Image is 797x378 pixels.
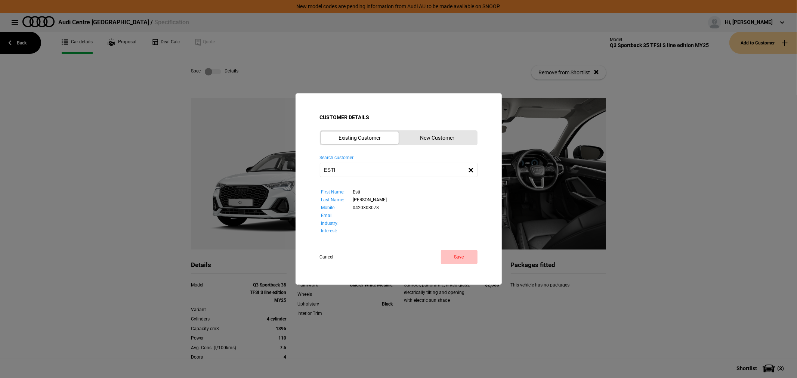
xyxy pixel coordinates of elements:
[351,204,478,212] dd: 0420303078
[320,196,351,204] dt: Last Name:
[351,188,478,196] dd: Esti
[320,163,478,177] input: Search customer:Reset
[464,163,478,177] button: Search customer:
[320,204,351,212] dt: Mobile:
[320,212,351,220] dt: Email:
[320,250,347,264] button: Cancel
[441,250,478,264] button: Save
[351,196,478,204] dd: [PERSON_NAME]
[320,188,351,196] dt: First Name:
[320,227,351,235] dt: Interest:
[321,131,399,144] button: Existing Customer
[399,131,476,144] button: New Customer
[320,114,478,121] div: Customer Details
[320,155,478,163] div: Search customer:
[320,220,351,227] dt: Industry:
